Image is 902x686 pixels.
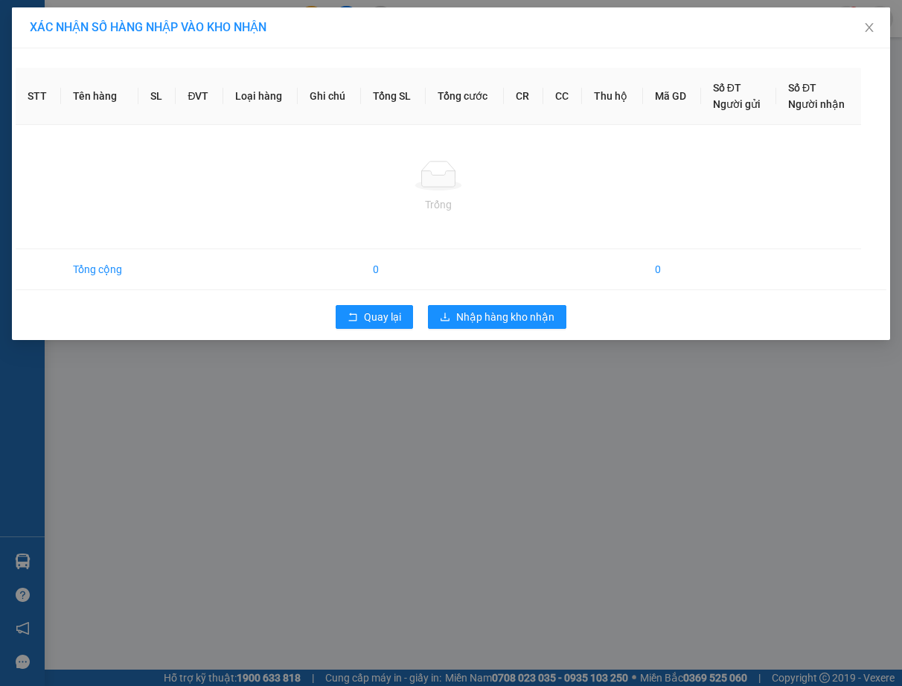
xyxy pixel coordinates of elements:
span: [PERSON_NAME]: [4,96,156,105]
th: CR [504,68,543,125]
td: 0 [361,249,426,290]
div: Trống [28,196,849,213]
button: Close [848,7,890,49]
td: 0 [643,249,701,290]
strong: ĐỒNG PHƯỚC [118,8,204,21]
span: ----------------------------------------- [40,80,182,92]
span: 13:32:48 [DATE] [33,108,91,117]
th: Tên hàng [61,68,138,125]
th: Thu hộ [582,68,642,125]
span: Người gửi [713,98,761,110]
th: Tổng cước [426,68,504,125]
span: Nhập hàng kho nhận [456,309,554,325]
span: Số ĐT [788,82,816,94]
span: 01 Võ Văn Truyện, KP.1, Phường 2 [118,45,205,63]
th: CC [543,68,583,125]
th: Tổng SL [361,68,426,125]
span: Bến xe [GEOGRAPHIC_DATA] [118,24,200,42]
span: Người nhận [788,98,845,110]
th: Mã GD [643,68,701,125]
span: download [440,312,450,324]
span: VPLK1308250004 [74,94,156,106]
th: SL [138,68,176,125]
span: XÁC NHẬN SỐ HÀNG NHẬP VÀO KHO NHẬN [30,20,266,34]
span: Hotline: 19001152 [118,66,182,75]
th: STT [16,68,61,125]
td: Tổng cộng [61,249,138,290]
span: Quay lại [364,309,401,325]
button: rollbackQuay lại [336,305,413,329]
span: In ngày: [4,108,91,117]
span: Số ĐT [713,82,741,94]
span: rollback [348,312,358,324]
th: ĐVT [176,68,223,125]
img: logo [5,9,71,74]
button: downloadNhập hàng kho nhận [428,305,566,329]
th: Ghi chú [298,68,360,125]
th: Loại hàng [223,68,298,125]
span: close [863,22,875,33]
